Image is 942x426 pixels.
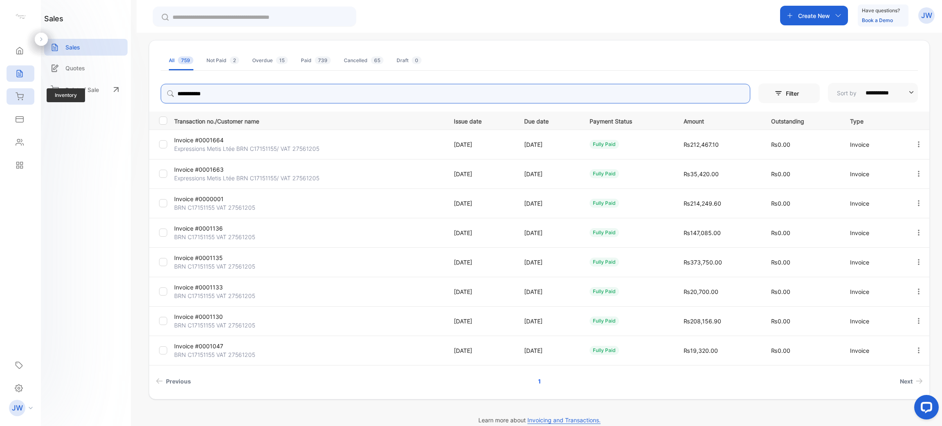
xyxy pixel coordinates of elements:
p: [DATE] [524,170,573,178]
span: Inventory [47,88,85,102]
span: Previous [166,377,191,386]
div: fully paid [590,169,619,178]
span: ₨20,700.00 [684,288,718,295]
h1: sales [44,13,63,24]
div: All [169,57,193,64]
p: Invoice #0001136 [174,224,264,233]
p: Issue date [454,115,508,126]
a: Previous page [153,374,194,389]
span: 759 [178,56,193,64]
p: Amount [684,115,754,126]
a: Page 1 is your current page [528,374,551,389]
p: Invoice [850,170,898,178]
p: [DATE] [454,140,508,149]
p: Learn more about [149,416,930,424]
p: Create New [798,11,830,20]
span: 0 [412,56,422,64]
div: fully paid [590,346,619,355]
p: Invoice #0000001 [174,195,264,203]
p: [DATE] [454,229,508,237]
p: BRN C17151155 VAT 27561205 [174,262,264,271]
span: 15 [276,56,288,64]
p: Point of Sale [65,85,99,94]
p: Sort by [837,89,857,97]
span: ₨35,420.00 [684,170,719,177]
p: Invoice [850,258,898,267]
p: Invoice [850,229,898,237]
span: ₨0.00 [771,318,790,325]
a: Next page [897,374,926,389]
span: 739 [315,56,331,64]
p: BRN C17151155 VAT 27561205 [174,350,264,359]
p: Due date [524,115,573,126]
span: ₨147,085.00 [684,229,721,236]
p: Outstanding [771,115,833,126]
p: Invoice [850,287,898,296]
p: [DATE] [454,170,508,178]
a: Sales [44,39,128,56]
div: fully paid [590,258,619,267]
div: Draft [397,57,422,64]
div: Not Paid [206,57,239,64]
span: ₨0.00 [771,229,790,236]
p: [DATE] [524,229,573,237]
span: 2 [230,56,239,64]
a: Book a Demo [862,17,893,23]
p: Invoice #0001663 [174,165,264,174]
img: logo [14,11,27,23]
span: 65 [371,56,384,64]
p: Type [850,115,898,126]
span: ₨19,320.00 [684,347,718,354]
div: fully paid [590,287,619,296]
iframe: LiveChat chat widget [908,392,942,426]
span: ₨0.00 [771,170,790,177]
div: Cancelled [344,57,384,64]
p: Invoice #0001130 [174,312,264,321]
span: ₨373,750.00 [684,259,722,266]
p: Quotes [65,64,85,72]
span: ₨0.00 [771,200,790,207]
p: [DATE] [524,258,573,267]
p: [DATE] [454,317,508,325]
div: fully paid [590,316,619,325]
p: [DATE] [454,258,508,267]
span: ₨0.00 [771,288,790,295]
p: Invoice #0001047 [174,342,264,350]
p: [DATE] [524,140,573,149]
div: fully paid [590,140,619,149]
div: Overdue [252,57,288,64]
p: BRN C17151155 VAT 27561205 [174,321,264,330]
span: ₨214,249.60 [684,200,721,207]
p: Filter [786,89,804,98]
button: Sort by [828,83,918,103]
p: JW [12,403,23,413]
p: Invoice #0001664 [174,136,264,144]
p: Invoice [850,317,898,325]
p: Invoice #0001133 [174,283,264,291]
span: ₨0.00 [771,347,790,354]
p: Have questions? [862,7,900,15]
p: [DATE] [524,317,573,325]
div: Paid [301,57,331,64]
p: Transaction no./Customer name [174,115,444,126]
span: ₨0.00 [771,141,790,148]
ul: Pagination [149,374,929,389]
p: BRN C17151155 VAT 27561205 [174,203,264,212]
p: [DATE] [454,287,508,296]
a: Point of Sale [44,81,128,99]
p: Expressions Metis Ltée BRN C17151155/ VAT 27561205 [174,174,319,182]
span: ₨208,156.90 [684,318,721,325]
button: Filter [758,83,820,103]
p: [DATE] [524,199,573,208]
p: Invoice [850,346,898,355]
button: Create New [780,6,848,25]
p: Invoice [850,140,898,149]
p: Payment Status [590,115,667,126]
p: Invoice #0001135 [174,253,264,262]
span: ₨0.00 [771,259,790,266]
p: JW [921,10,932,21]
span: ₨212,467.10 [684,141,719,148]
p: Invoice [850,199,898,208]
p: [DATE] [524,287,573,296]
